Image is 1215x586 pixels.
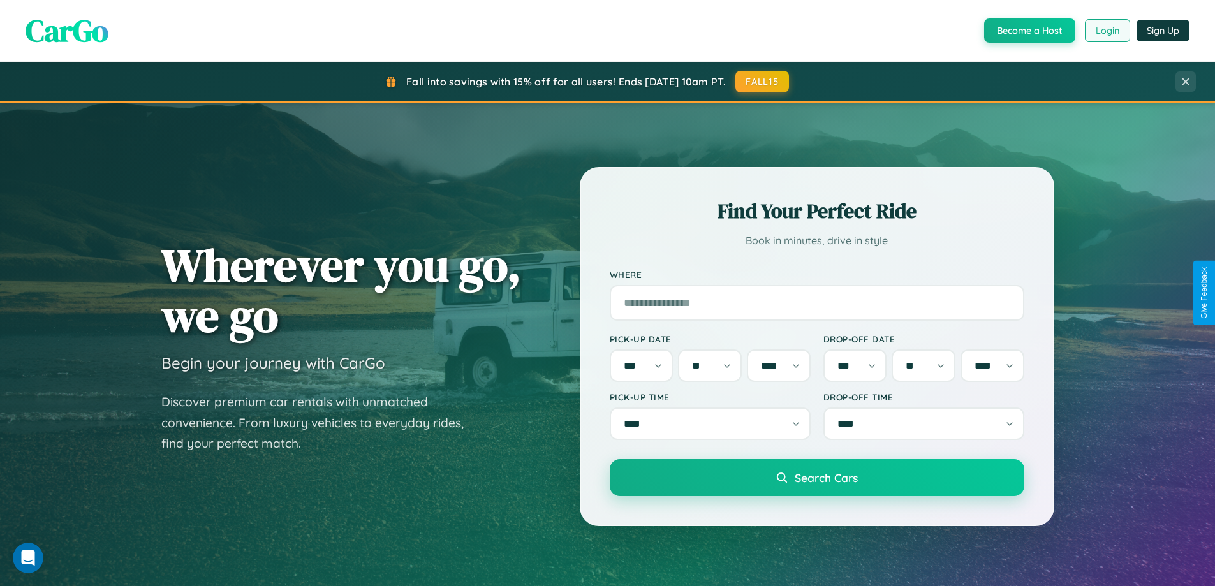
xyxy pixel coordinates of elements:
label: Pick-up Time [610,392,811,402]
h2: Find Your Perfect Ride [610,197,1024,225]
span: CarGo [26,10,108,52]
button: Login [1085,19,1130,42]
span: Fall into savings with 15% off for all users! Ends [DATE] 10am PT. [406,75,726,88]
span: Search Cars [795,471,858,485]
label: Pick-up Date [610,333,811,344]
button: Sign Up [1137,20,1189,41]
p: Book in minutes, drive in style [610,231,1024,250]
label: Where [610,269,1024,280]
h1: Wherever you go, we go [161,240,521,341]
label: Drop-off Date [823,333,1024,344]
iframe: Intercom live chat [13,543,43,573]
p: Discover premium car rentals with unmatched convenience. From luxury vehicles to everyday rides, ... [161,392,480,454]
div: Give Feedback [1200,267,1209,319]
h3: Begin your journey with CarGo [161,353,385,372]
label: Drop-off Time [823,392,1024,402]
button: Become a Host [984,18,1075,43]
button: FALL15 [735,71,789,92]
button: Search Cars [610,459,1024,496]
